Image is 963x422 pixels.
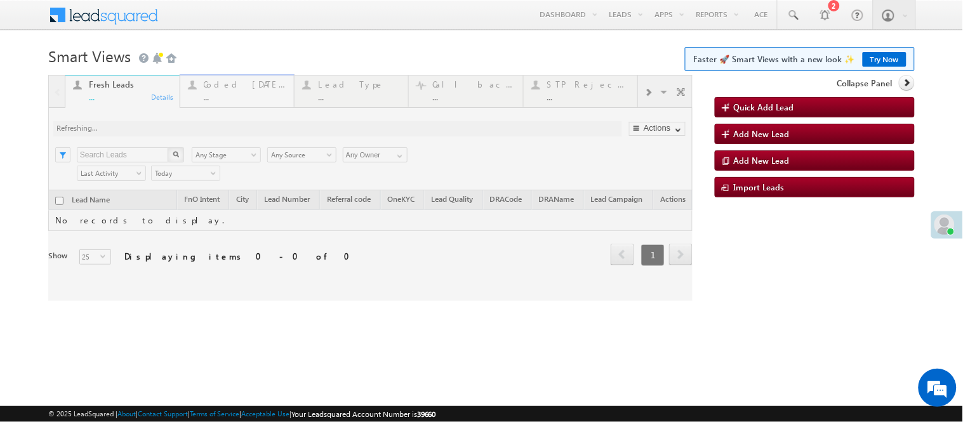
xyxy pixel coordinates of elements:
[241,409,289,418] a: Acceptable Use
[117,409,136,418] a: About
[48,46,131,66] span: Smart Views
[138,409,188,418] a: Contact Support
[48,408,436,420] span: © 2025 LeadSquared | | | | |
[734,155,790,166] span: Add New Lead
[417,409,436,419] span: 39660
[734,102,794,112] span: Quick Add Lead
[291,409,436,419] span: Your Leadsquared Account Number is
[734,128,790,139] span: Add New Lead
[190,409,239,418] a: Terms of Service
[734,181,785,192] span: Import Leads
[837,77,893,89] span: Collapse Panel
[863,52,907,67] a: Try Now
[693,53,907,65] span: Faster 🚀 Smart Views with a new look ✨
